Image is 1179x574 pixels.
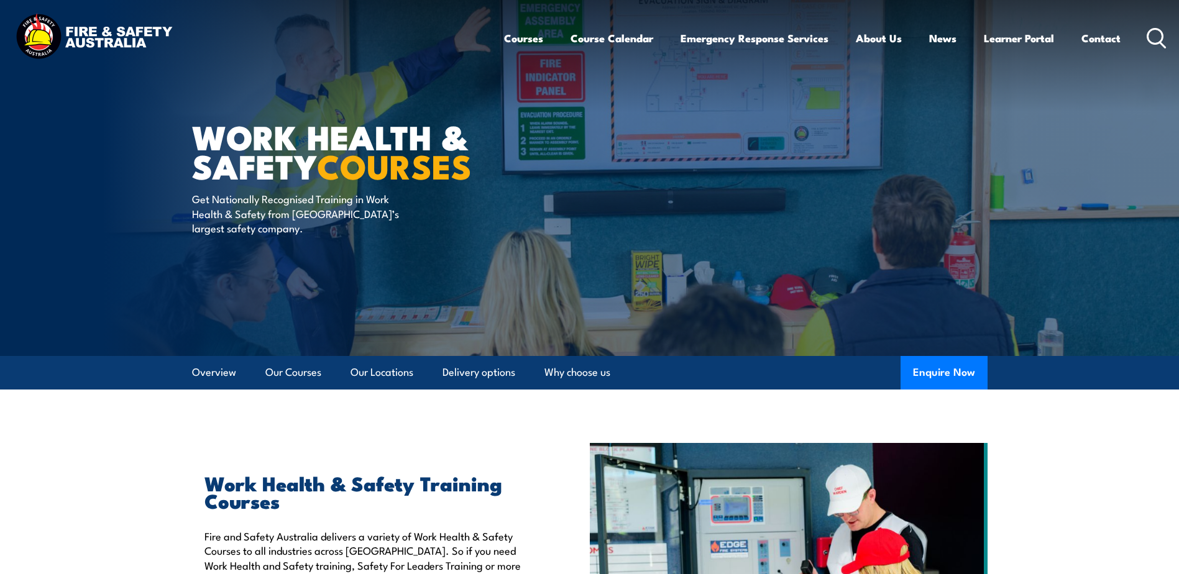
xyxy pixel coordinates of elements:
a: Delivery options [443,356,515,389]
a: News [929,22,957,55]
a: Our Courses [265,356,321,389]
p: Get Nationally Recognised Training in Work Health & Safety from [GEOGRAPHIC_DATA]’s largest safet... [192,191,419,235]
h1: Work Health & Safety [192,122,499,180]
a: About Us [856,22,902,55]
a: Emergency Response Services [681,22,828,55]
a: Why choose us [544,356,610,389]
strong: COURSES [317,139,472,191]
a: Learner Portal [984,22,1054,55]
button: Enquire Now [901,356,988,389]
a: Courses [504,22,543,55]
a: Course Calendar [571,22,653,55]
a: Our Locations [351,356,413,389]
h2: Work Health & Safety Training Courses [204,474,533,509]
a: Overview [192,356,236,389]
a: Contact [1081,22,1121,55]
